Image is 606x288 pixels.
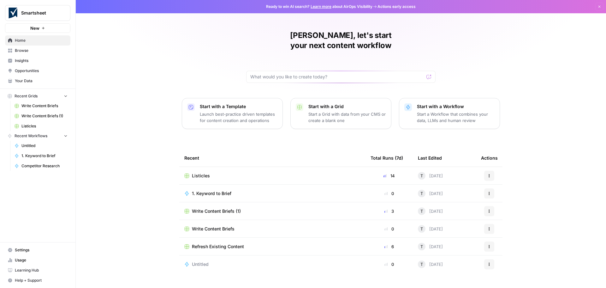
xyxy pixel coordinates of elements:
[371,173,408,179] div: 14
[418,149,442,167] div: Last Edited
[308,103,386,110] p: Start with a Grid
[22,28,59,35] div: [PERSON_NAME]
[21,153,68,159] span: 1. Keyword to Brief
[5,66,70,76] a: Opportunities
[15,58,68,64] span: Insights
[418,260,443,268] div: [DATE]
[418,207,443,215] div: [DATE]
[418,190,443,197] div: [DATE]
[5,275,70,285] button: Help + Support
[15,78,68,84] span: Your Data
[5,23,70,33] button: New
[15,267,68,273] span: Learning Hub
[5,91,70,101] button: Recent Grids
[371,243,408,250] div: 6
[29,178,97,191] button: Send us a message
[192,173,210,179] span: Listicles
[21,103,68,109] span: Write Content Briefs
[192,243,244,250] span: Refresh Existing Content
[5,46,70,56] a: Browse
[371,226,408,232] div: 0
[311,4,331,9] a: Learn more
[417,103,495,110] p: Start with a Workflow
[308,111,386,124] p: Start a Grid with data from your CMS or create a blank one
[399,98,500,129] button: Start with a WorkflowStart a Workflow that combines your data, LLMs and human review
[192,190,231,197] span: 1. Keyword to Brief
[47,3,81,14] h1: Messages
[7,46,20,58] img: Profile image for Steven
[418,225,443,233] div: [DATE]
[184,208,360,214] a: Write Content Briefs (1)
[420,226,423,232] span: T
[22,46,490,51] span: Let's get you building with LLMs! You can always reach us by pressing Chat and Support in the bot...
[184,173,360,179] a: Listicles
[5,35,70,46] a: Home
[184,261,360,267] a: Untitled
[21,163,68,169] span: Competitor Research
[15,38,68,43] span: Home
[418,172,443,180] div: [DATE]
[15,93,38,99] span: Recent Grids
[60,52,78,58] div: • [DATE]
[15,247,68,253] span: Settings
[371,208,408,214] div: 3
[60,28,78,35] div: • [DATE]
[30,25,39,31] span: New
[192,261,209,267] span: Untitled
[184,226,360,232] a: Write Content Briefs
[82,213,107,218] span: Messages
[5,255,70,265] a: Usage
[250,74,424,80] input: What would you like to create today?
[182,98,283,129] button: Start with a TemplateLaunch best-practice driven templates for content creation and operations
[12,161,70,171] a: Competitor Research
[7,22,20,35] img: Profile image for Steven
[371,190,408,197] div: 0
[192,226,235,232] span: Write Content Briefs
[417,111,495,124] p: Start a Workflow that combines your data, LLMs and human review
[15,68,68,74] span: Opportunities
[5,131,70,141] button: Recent Workflows
[200,103,277,110] p: Start with a Template
[184,149,360,167] div: Recent
[192,208,241,214] span: Write Content Briefs (1)
[246,30,436,51] h1: [PERSON_NAME], let's start your next content workflow
[420,190,423,197] span: T
[111,3,122,14] div: Close
[21,123,68,129] span: Listicles
[377,4,416,9] span: Actions early access
[290,98,391,129] button: Start with a GridStart a Grid with data from your CMS or create a blank one
[184,190,360,197] a: 1. Keyword to Brief
[5,76,70,86] a: Your Data
[15,257,68,263] span: Usage
[266,4,372,9] span: Ready to win AI search? about AirOps Visibility
[420,261,423,267] span: T
[481,149,498,167] div: Actions
[420,208,423,214] span: T
[200,111,277,124] p: Launch best-practice driven templates for content creation and operations
[21,143,68,149] span: Untitled
[420,243,423,250] span: T
[15,278,68,283] span: Help + Support
[5,5,70,21] button: Workspace: Smartsheet
[12,151,70,161] a: 1. Keyword to Brief
[15,133,47,139] span: Recent Workflows
[63,197,126,223] button: Messages
[15,48,68,53] span: Browse
[371,149,403,167] div: Total Runs (7d)
[420,173,423,179] span: T
[12,111,70,121] a: Write Content Briefs (1)
[418,243,443,250] div: [DATE]
[22,52,59,58] div: [PERSON_NAME]
[5,265,70,275] a: Learning Hub
[12,121,70,131] a: Listicles
[21,113,68,119] span: Write Content Briefs (1)
[21,10,59,16] span: Smartsheet
[5,56,70,66] a: Insights
[184,243,360,250] a: Refresh Existing Content
[25,213,38,218] span: Home
[12,101,70,111] a: Write Content Briefs
[12,141,70,151] a: Untitled
[5,245,70,255] a: Settings
[371,261,408,267] div: 0
[7,7,19,19] img: Smartsheet Logo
